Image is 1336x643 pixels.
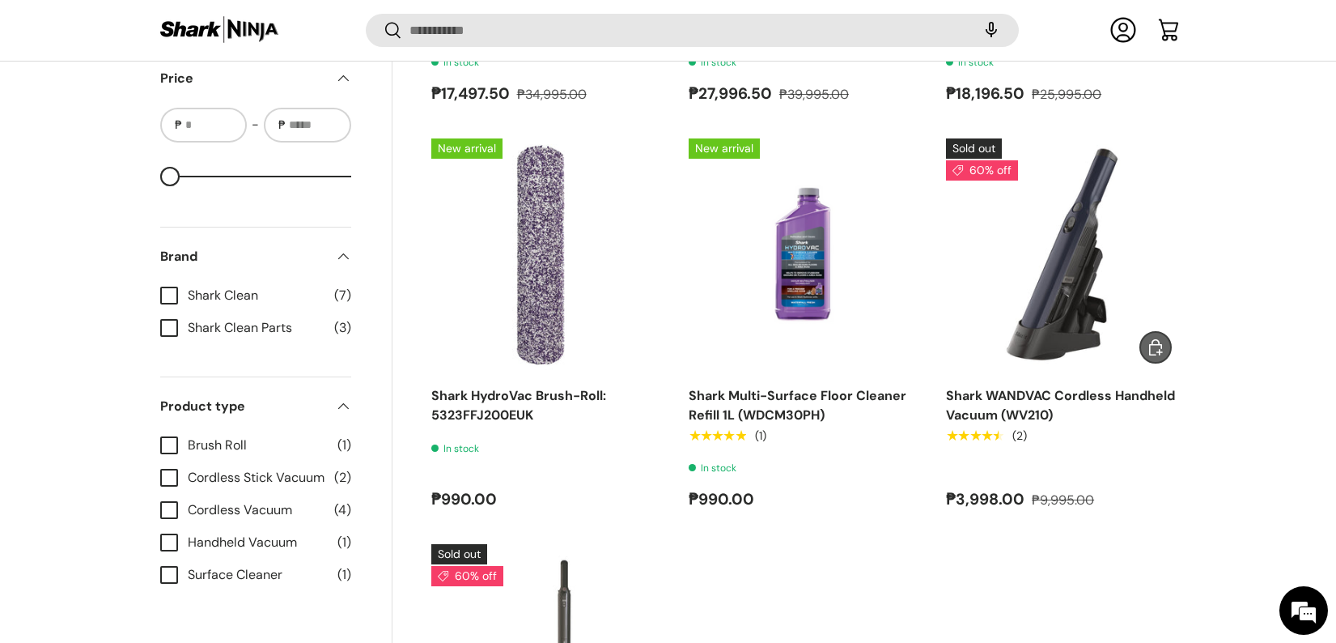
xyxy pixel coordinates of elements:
span: Brand [160,247,325,266]
span: Sold out [946,138,1002,159]
span: 60% off [431,566,503,586]
a: Shark Multi-Surface Floor Cleaner Refill 1L (WDCM30PH) [689,387,906,424]
span: - [252,116,259,135]
span: 60% off [946,160,1018,181]
span: (2) [334,468,351,488]
speech-search-button: Search by voice [965,13,1017,49]
span: Cordless Stick Vacuum [188,468,324,488]
span: (4) [334,500,351,520]
span: (3) [334,318,351,338]
span: Shark Clean [188,286,324,305]
summary: Product type [160,377,351,436]
a: Shark HydroVac Brush-Roll: 5323FFJ200EUK [431,138,663,370]
a: Shark HydroVac Brush-Roll: 5323FFJ200EUK [431,387,606,424]
span: Sold out [431,544,487,564]
img: Shark Ninja Philippines [159,15,280,46]
span: New arrival [689,138,760,159]
span: (1) [337,436,351,455]
span: ₱ [277,117,287,134]
span: ₱ [173,117,184,134]
summary: Price [160,49,351,108]
span: Price [160,69,325,88]
span: Brush Roll [188,436,328,455]
span: New arrival [431,138,503,159]
a: Shark WANDVAC Cordless Handheld Vacuum (WV210) [946,138,1177,370]
span: Cordless Vacuum [188,500,324,520]
span: Surface Cleaner [188,565,328,585]
span: (7) [334,286,351,305]
summary: Brand [160,228,351,286]
a: Shark WANDVAC Cordless Handheld Vacuum (WV210) [946,387,1175,424]
span: Handheld Vacuum [188,533,328,552]
img: shark-hydrovac-surface-cleaner-liquid-refill-available-at-shark-ninja-philippines [689,138,920,370]
a: Shark Multi-Surface Floor Cleaner Refill 1L (WDCM30PH) [689,138,920,370]
span: Product type [160,397,325,416]
span: (1) [337,565,351,585]
span: Shark Clean Parts [188,318,324,338]
span: (1) [337,533,351,552]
